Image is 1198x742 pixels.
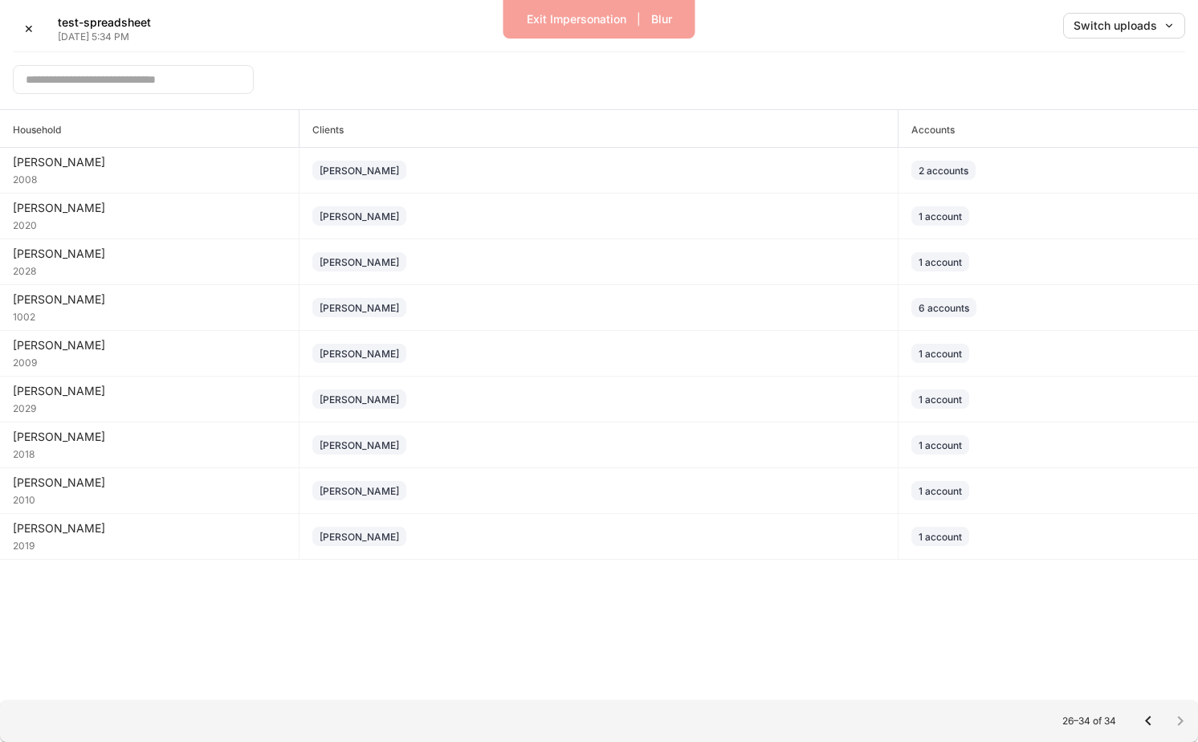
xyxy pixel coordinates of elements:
[320,483,399,499] div: [PERSON_NAME]
[919,483,962,499] div: 1 account
[919,438,962,453] div: 1 account
[13,445,286,461] div: 2018
[13,337,286,353] div: [PERSON_NAME]
[320,255,399,270] div: [PERSON_NAME]
[1062,715,1116,728] p: 26–34 of 34
[651,14,672,25] div: Blur
[320,163,399,178] div: [PERSON_NAME]
[13,520,286,536] div: [PERSON_NAME]
[1074,20,1175,31] div: Switch uploads
[919,529,962,544] div: 1 account
[13,246,286,262] div: [PERSON_NAME]
[24,23,34,35] div: ✕
[13,536,286,552] div: 2019
[299,110,898,147] span: Clients
[13,353,286,369] div: 2009
[320,209,399,224] div: [PERSON_NAME]
[1132,705,1164,737] button: Go to previous page
[13,200,286,216] div: [PERSON_NAME]
[898,110,1198,147] span: Accounts
[13,383,286,399] div: [PERSON_NAME]
[13,308,286,324] div: 1002
[320,392,399,407] div: [PERSON_NAME]
[919,300,969,316] div: 6 accounts
[13,491,286,507] div: 2010
[13,216,286,232] div: 2020
[919,392,962,407] div: 1 account
[1063,13,1185,39] button: Switch uploads
[919,346,962,361] div: 1 account
[527,14,626,25] div: Exit Impersonation
[58,14,151,31] h5: test-spreadsheet
[13,262,286,278] div: 2028
[516,6,637,32] button: Exit Impersonation
[641,6,683,32] button: Blur
[320,300,399,316] div: [PERSON_NAME]
[898,122,955,137] h6: Accounts
[13,154,286,170] div: [PERSON_NAME]
[299,122,344,137] h6: Clients
[13,399,286,415] div: 2029
[320,438,399,453] div: [PERSON_NAME]
[13,475,286,491] div: [PERSON_NAME]
[320,346,399,361] div: [PERSON_NAME]
[919,255,962,270] div: 1 account
[320,529,399,544] div: [PERSON_NAME]
[13,291,286,308] div: [PERSON_NAME]
[58,31,151,43] p: [DATE] 5:34 PM
[919,163,968,178] div: 2 accounts
[13,13,45,45] button: ✕
[13,170,286,186] div: 2008
[13,429,286,445] div: [PERSON_NAME]
[919,209,962,224] div: 1 account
